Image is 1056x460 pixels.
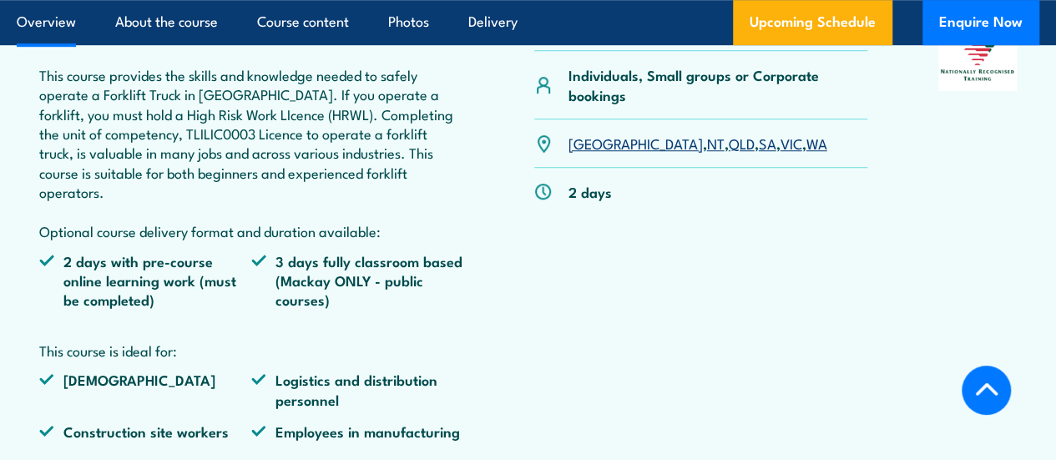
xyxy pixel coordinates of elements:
a: VIC [781,133,802,153]
a: QLD [729,133,755,153]
p: This course provides the skills and knowledge needed to safely operate a Forklift Truck in [GEOGR... [39,65,463,241]
p: 2 days [568,182,612,201]
a: WA [806,133,827,153]
li: Logistics and distribution personnel [251,370,463,409]
li: Construction site workers [39,422,251,441]
a: SA [759,133,776,153]
p: , , , , , [568,134,827,153]
a: NT [707,133,725,153]
a: [GEOGRAPHIC_DATA] [568,133,703,153]
li: 3 days fully classroom based (Mackay ONLY - public courses) [251,251,463,310]
li: [DEMOGRAPHIC_DATA] [39,370,251,409]
li: Employees in manufacturing [251,422,463,441]
img: Nationally Recognised Training logo. [938,17,1017,91]
p: This course is ideal for: [39,341,463,360]
p: Individuals, Small groups or Corporate bookings [568,65,868,104]
li: 2 days with pre-course online learning work (must be completed) [39,251,251,310]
